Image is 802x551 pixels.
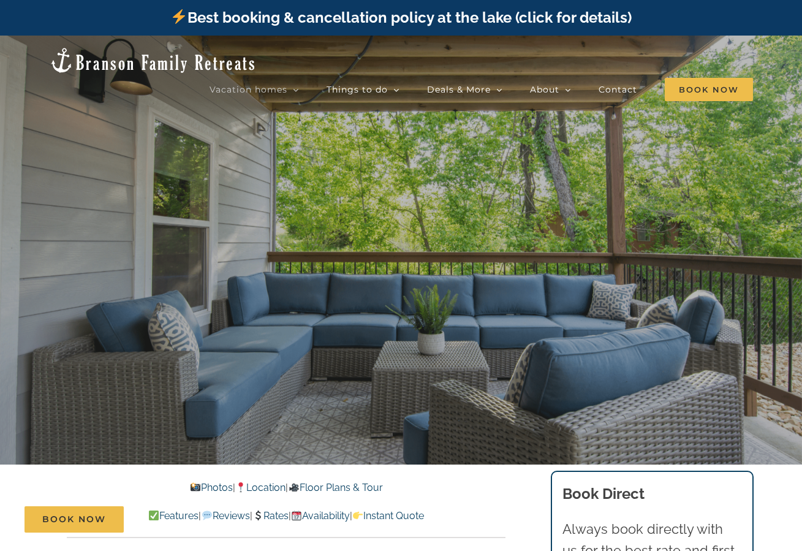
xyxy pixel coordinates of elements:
span: Contact [599,85,637,94]
nav: Main Menu [210,77,753,102]
img: 🎥 [289,482,299,492]
img: Branson Family Retreats Logo [49,47,257,74]
a: Deals & More [427,77,502,102]
a: Floor Plans & Tour [288,482,382,493]
img: ⚡️ [172,9,186,24]
span: Things to do [327,85,388,94]
a: Contact [599,77,637,102]
a: Vacation homes [210,77,299,102]
a: Location [235,482,286,493]
b: Book Direct [562,485,645,503]
span: About [530,85,559,94]
img: 📸 [191,482,200,492]
a: About [530,77,571,102]
img: 📍 [236,482,246,492]
span: Deals & More [427,85,491,94]
a: Photos [190,482,233,493]
span: Book Now [42,514,106,525]
span: Book Now [665,78,753,101]
span: Vacation homes [210,85,287,94]
p: | | [67,480,505,496]
a: Things to do [327,77,399,102]
a: Book Now [25,506,124,533]
a: Best booking & cancellation policy at the lake (click for details) [170,9,631,26]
